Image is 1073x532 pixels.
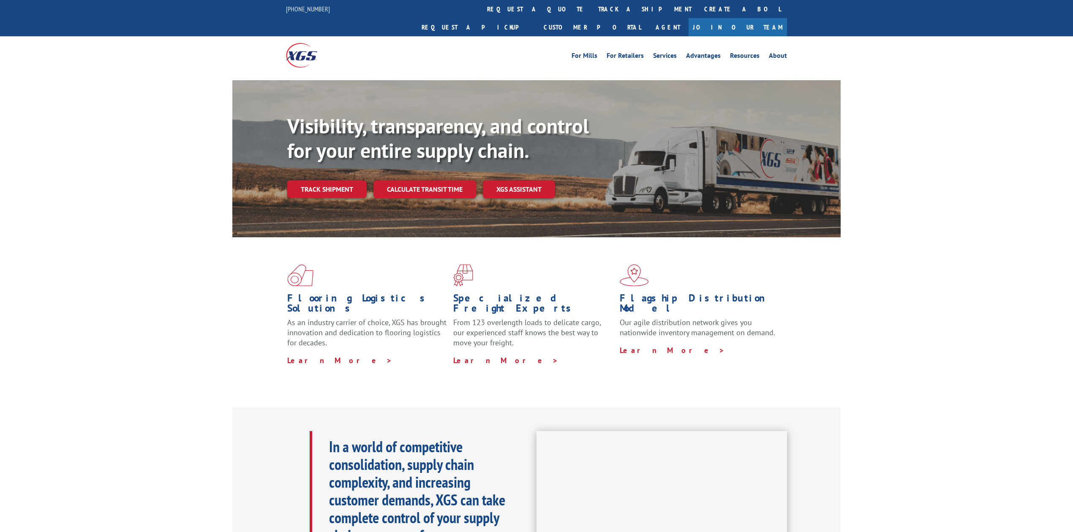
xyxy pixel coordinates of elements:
b: Visibility, transparency, and control for your entire supply chain. [287,113,589,163]
h1: Specialized Freight Experts [453,293,613,318]
a: For Retailers [607,52,644,62]
a: [PHONE_NUMBER] [286,5,330,13]
h1: Flooring Logistics Solutions [287,293,447,318]
a: Advantages [686,52,721,62]
img: xgs-icon-focused-on-flooring-red [453,264,473,286]
a: Customer Portal [537,18,647,36]
span: Our agile distribution network gives you nationwide inventory management on demand. [620,318,775,337]
img: xgs-icon-total-supply-chain-intelligence-red [287,264,313,286]
a: Calculate transit time [373,180,476,198]
p: From 123 overlength loads to delicate cargo, our experienced staff knows the best way to move you... [453,318,613,355]
a: Join Our Team [689,18,787,36]
h1: Flagship Distribution Model [620,293,779,318]
a: Request a pickup [415,18,537,36]
a: For Mills [572,52,597,62]
a: Learn More > [453,356,558,365]
a: Agent [647,18,689,36]
a: Resources [730,52,760,62]
a: XGS ASSISTANT [483,180,555,198]
img: xgs-icon-flagship-distribution-model-red [620,264,649,286]
a: Learn More > [287,356,392,365]
a: About [769,52,787,62]
a: Services [653,52,677,62]
span: As an industry carrier of choice, XGS has brought innovation and dedication to flooring logistics... [287,318,447,347]
a: Learn More > [620,345,725,355]
a: Track shipment [287,180,367,198]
